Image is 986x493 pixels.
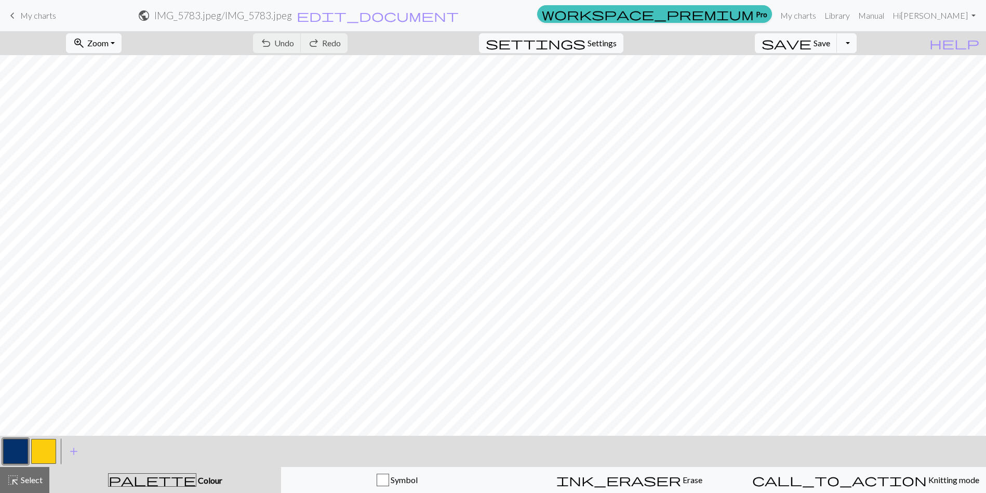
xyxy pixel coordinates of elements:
span: public [138,8,150,23]
span: Zoom [87,38,109,48]
a: My charts [776,5,820,26]
span: Select [19,475,43,485]
span: Save [814,38,830,48]
span: zoom_in [73,36,85,50]
span: Knitting mode [927,475,979,485]
button: Save [755,33,837,53]
button: Colour [49,467,281,493]
button: SettingsSettings [479,33,623,53]
span: edit_document [297,8,459,23]
a: Manual [854,5,888,26]
span: My charts [20,10,56,20]
button: Symbol [281,467,513,493]
i: Settings [486,37,585,49]
button: Zoom [66,33,122,53]
span: settings [486,36,585,50]
span: palette [109,473,196,487]
span: save [762,36,811,50]
span: Symbol [389,475,418,485]
a: Hi[PERSON_NAME] [888,5,980,26]
span: Colour [196,475,222,485]
span: highlight_alt [7,473,19,487]
h2: IMG_5783.jpeg / IMG_5783.jpeg [154,9,292,21]
span: Erase [681,475,702,485]
a: Pro [537,5,772,23]
span: call_to_action [752,473,927,487]
a: My charts [6,7,56,24]
span: workspace_premium [542,7,754,21]
span: help [929,36,979,50]
span: Settings [588,37,617,49]
button: Erase [513,467,745,493]
button: Knitting mode [745,467,986,493]
span: ink_eraser [556,473,681,487]
a: Library [820,5,854,26]
span: keyboard_arrow_left [6,8,19,23]
span: add [68,444,80,459]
